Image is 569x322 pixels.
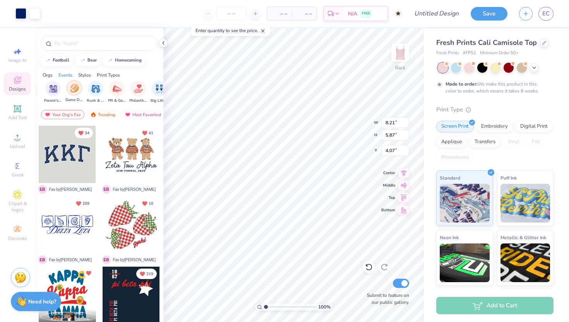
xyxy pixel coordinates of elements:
[91,84,100,93] img: Rush & Bid Image
[8,115,27,121] span: Add Text
[440,184,490,223] img: Standard
[500,184,550,223] img: Puff Ink
[129,98,147,104] span: Philanthropy
[80,58,86,63] img: trend_line.gif
[155,84,164,93] img: Big Little Reveal Image
[8,235,27,241] span: Decorate
[272,10,287,18] span: – –
[381,170,395,176] span: Center
[87,81,105,104] div: filter for Rush & Bid
[381,183,395,188] span: Middle
[49,257,92,263] span: Fav by [PERSON_NAME]
[49,84,58,93] img: Parent's Weekend Image
[65,81,83,104] button: filter button
[381,207,395,213] span: Bottom
[408,6,465,21] input: Untitled Design
[392,45,408,60] img: Back
[97,72,120,79] div: Print Types
[129,81,147,104] div: filter for Philanthropy
[51,311,83,316] span: [PERSON_NAME]
[446,81,478,87] strong: Made to order:
[436,136,467,148] div: Applique
[108,81,126,104] div: filter for PR & General
[65,97,83,103] span: Game Day
[38,255,47,264] span: E B
[436,105,554,114] div: Print Type
[542,9,550,18] span: EC
[129,81,147,104] button: filter button
[45,112,51,117] img: most_fav.gif
[436,50,459,57] span: Fresh Prints
[53,39,153,47] input: Try "Alpha"
[395,64,405,71] div: Back
[113,84,122,93] img: PR & General Image
[90,112,96,117] img: trending.gif
[436,152,474,163] div: Rhinestones
[28,298,56,305] strong: Need help?
[87,110,119,119] div: Trending
[87,98,105,104] span: Rush & Bid
[45,58,51,63] img: trend_line.gif
[78,72,91,79] div: Styles
[41,110,84,119] div: Your Org's Fav
[216,7,247,21] input: – –
[65,80,83,103] div: filter for Game Day
[500,233,546,241] span: Metallic & Glitter Ink
[151,98,168,104] span: Big Little Reveal
[381,195,395,200] span: Top
[538,7,554,21] a: EC
[440,233,459,241] span: Neon Ink
[108,81,126,104] button: filter button
[151,81,168,104] div: filter for Big Little Reveal
[75,55,100,66] button: bear
[296,10,312,18] span: – –
[471,7,507,21] button: Save
[113,187,156,192] span: Fav by [PERSON_NAME]
[108,98,126,104] span: PR & General
[500,243,550,282] img: Metallic & Glitter Ink
[38,185,47,194] span: E B
[515,121,553,132] div: Digital Print
[480,50,519,57] span: Minimum Order: 50 +
[125,112,131,117] img: most_fav.gif
[463,50,476,57] span: # FP52
[121,110,165,119] div: Most Favorited
[446,80,541,94] div: We make this product in this color to order, which means it takes 8 weeks.
[44,81,62,104] div: filter for Parent's Weekend
[107,58,113,63] img: trend_line.gif
[503,136,524,148] div: Vinyl
[348,10,357,18] span: N/A
[44,81,62,104] button: filter button
[113,257,156,263] span: Fav by [PERSON_NAME]
[43,72,53,79] div: Orgs
[440,174,460,182] span: Standard
[87,58,97,62] div: bear
[476,121,513,132] div: Embroidery
[41,55,73,66] button: football
[470,136,500,148] div: Transfers
[318,303,331,310] span: 100 %
[4,200,31,213] span: Clipart & logos
[87,81,105,104] button: filter button
[9,86,26,92] span: Designs
[151,81,168,104] button: filter button
[12,172,24,178] span: Greek
[102,255,111,264] span: E B
[103,55,145,66] button: homecoming
[527,136,545,148] div: Foil
[49,187,92,192] span: Fav by [PERSON_NAME]
[500,174,517,182] span: Puff Ink
[9,57,27,63] span: Image AI
[362,11,370,16] span: FREE
[102,185,111,194] span: E B
[115,58,142,62] div: homecoming
[191,25,270,36] div: Enter quantity to see the price.
[440,243,490,282] img: Neon Ink
[70,84,79,92] img: Game Day Image
[436,38,537,47] span: Fresh Prints Cali Camisole Top
[58,72,72,79] div: Events
[363,292,409,306] label: Submit to feature on our public gallery.
[134,84,143,93] img: Philanthropy Image
[44,98,62,104] span: Parent's Weekend
[53,58,69,62] div: football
